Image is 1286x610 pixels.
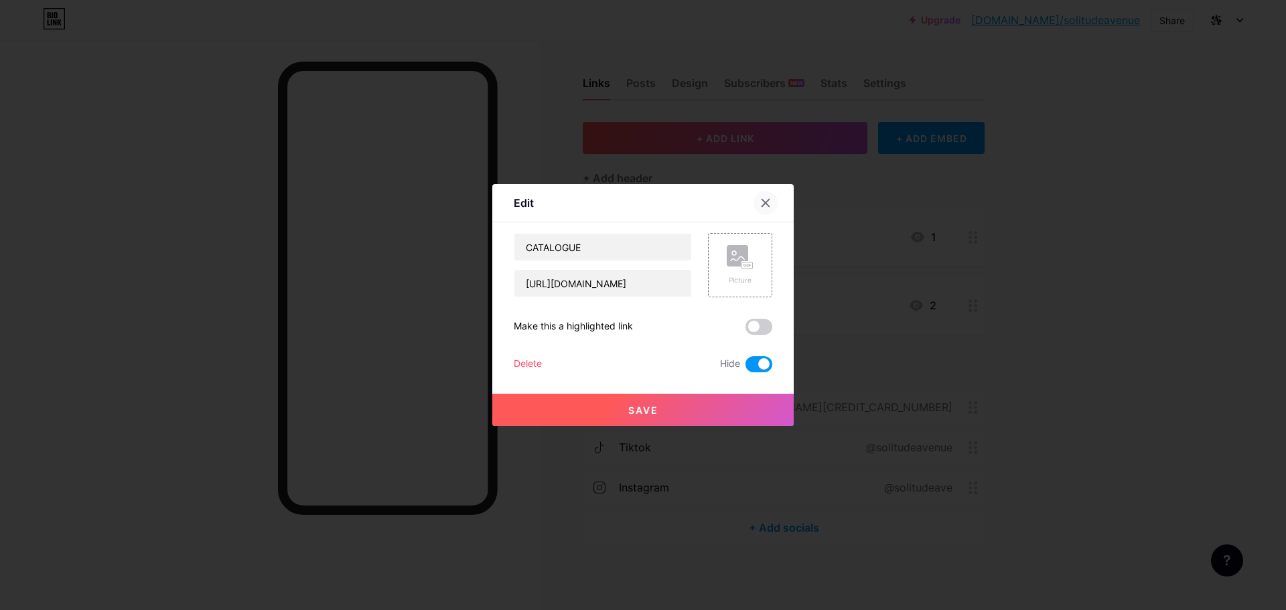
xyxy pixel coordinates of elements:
input: Title [514,234,691,260]
button: Save [492,394,794,426]
div: Make this a highlighted link [514,319,633,335]
div: Delete [514,356,542,372]
span: Save [628,404,658,416]
div: Edit [514,195,534,211]
span: Hide [720,356,740,372]
input: URL [514,270,691,297]
div: Picture [727,275,754,285]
